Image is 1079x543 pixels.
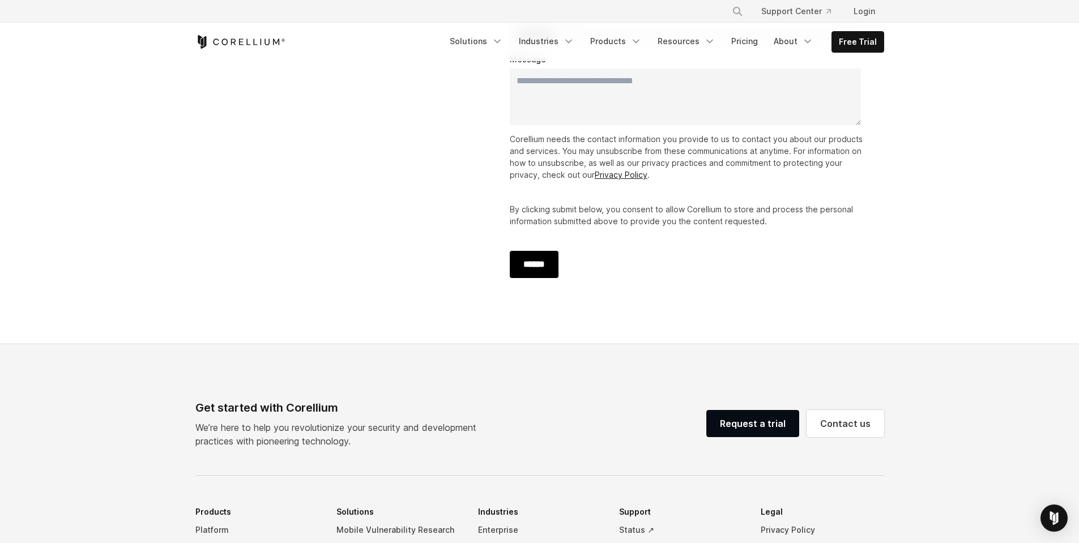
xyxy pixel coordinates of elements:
[443,31,510,52] a: Solutions
[510,203,866,227] p: By clicking submit below, you consent to allow Corellium to store and process the personal inform...
[512,31,581,52] a: Industries
[583,31,649,52] a: Products
[761,521,884,539] a: Privacy Policy
[336,521,460,539] a: Mobile Vulnerability Research
[752,1,840,22] a: Support Center
[845,1,884,22] a: Login
[727,1,748,22] button: Search
[443,31,884,53] div: Navigation Menu
[724,31,765,52] a: Pricing
[832,32,884,52] a: Free Trial
[767,31,820,52] a: About
[478,521,602,539] a: Enterprise
[1040,504,1068,532] div: Open Intercom Messenger
[706,410,799,437] a: Request a trial
[718,1,884,22] div: Navigation Menu
[651,31,722,52] a: Resources
[195,399,485,416] div: Get started with Corellium
[807,410,884,437] a: Contact us
[195,421,485,448] p: We’re here to help you revolutionize your security and development practices with pioneering tech...
[510,133,866,181] p: Corellium needs the contact information you provide to us to contact you about our products and s...
[195,521,319,539] a: Platform
[195,35,285,49] a: Corellium Home
[619,521,743,539] a: Status ↗
[595,170,647,179] a: Privacy Policy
